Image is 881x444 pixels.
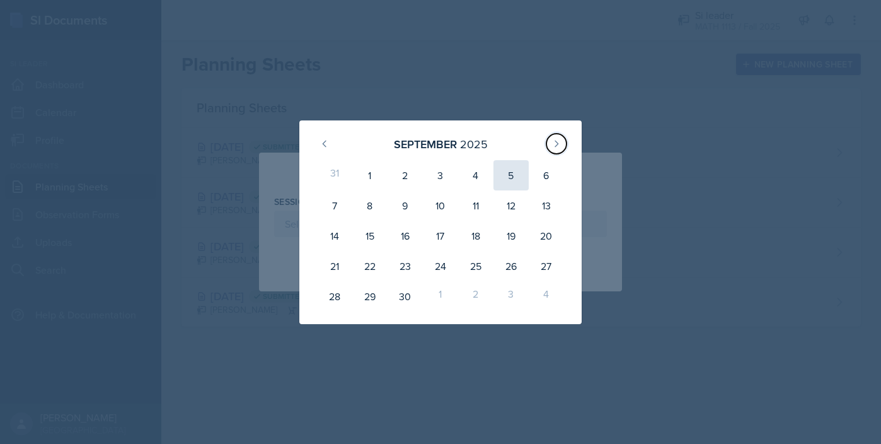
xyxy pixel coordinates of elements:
[317,160,352,190] div: 31
[352,281,388,312] div: 29
[493,281,529,312] div: 3
[458,221,493,251] div: 18
[423,281,458,312] div: 1
[458,160,493,190] div: 4
[423,251,458,281] div: 24
[423,221,458,251] div: 17
[317,190,352,221] div: 7
[388,281,423,312] div: 30
[529,190,564,221] div: 13
[458,281,493,312] div: 2
[493,251,529,281] div: 26
[317,221,352,251] div: 14
[529,221,564,251] div: 20
[423,160,458,190] div: 3
[388,251,423,281] div: 23
[423,190,458,221] div: 10
[388,190,423,221] div: 9
[352,221,388,251] div: 15
[493,221,529,251] div: 19
[317,281,352,312] div: 28
[529,281,564,312] div: 4
[529,251,564,281] div: 27
[352,251,388,281] div: 22
[352,190,388,221] div: 8
[317,251,352,281] div: 21
[493,190,529,221] div: 12
[529,160,564,190] div: 6
[388,160,423,190] div: 2
[460,136,488,153] div: 2025
[493,160,529,190] div: 5
[388,221,423,251] div: 16
[458,190,493,221] div: 11
[394,136,457,153] div: September
[458,251,493,281] div: 25
[352,160,388,190] div: 1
